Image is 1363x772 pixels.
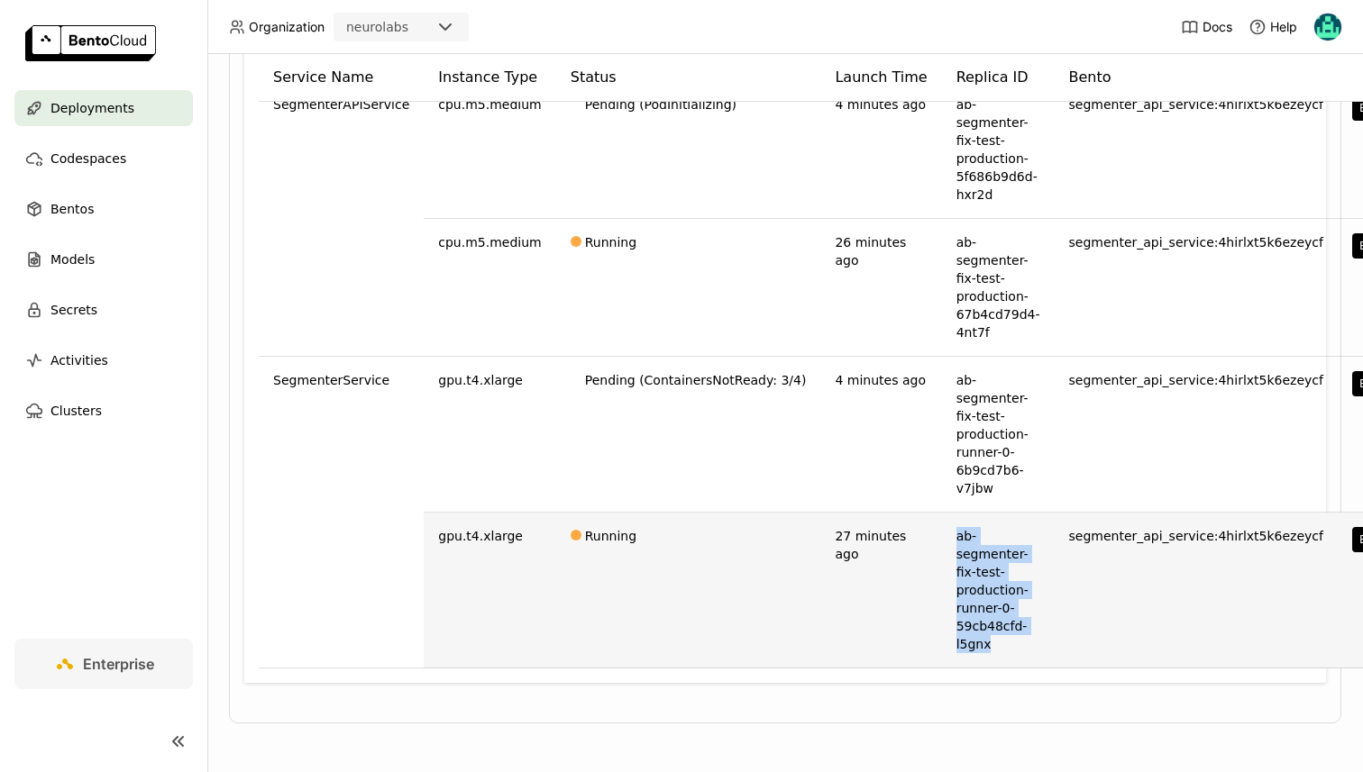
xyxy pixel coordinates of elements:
th: Status [556,54,821,102]
div: Help [1249,18,1297,36]
td: ab-segmenter-fix-test-production-runner-0-6b9cd7b6-v7jbw [942,357,1055,513]
a: Deployments [14,90,193,126]
td: segmenter_api_service:4hirlxt5k6ezeycf [1054,81,1338,219]
a: Clusters [14,393,193,429]
span: Clusters [50,400,102,422]
span: Secrets [50,299,97,321]
img: Calin Cojocaru [1314,14,1341,41]
th: Instance Type [424,54,555,102]
a: Activities [14,342,193,378]
a: Docs [1181,18,1232,36]
th: Bento [1054,54,1338,102]
span: Help [1270,19,1297,35]
span: Deployments [50,97,134,119]
span: 26 minutes ago [835,235,906,268]
td: segmenter_api_service:4hirlxt5k6ezeycf [1054,513,1338,668]
input: Selected neurolabs. [410,19,412,37]
td: ab-segmenter-fix-test-production-67b4cd79d4-4nt7f [942,219,1055,357]
th: Replica ID [942,54,1055,102]
span: Codespaces [50,148,126,169]
td: ab-segmenter-fix-test-production-runner-0-59cb48cfd-l5gnx [942,513,1055,668]
td: Running [556,513,821,668]
span: Activities [50,350,108,371]
span: Bentos [50,198,94,220]
td: Pending (ContainersNotReady: 3/4) [556,357,821,513]
td: Pending (PodInitializing) [556,81,821,219]
a: Models [14,241,193,277]
td: gpu.t4.xlarge [424,357,555,513]
span: Organization [249,19,325,35]
th: Service Name [259,54,424,102]
span: SegmenterAPIService [273,95,409,114]
span: 4 minutes ago [835,97,926,112]
span: Models [50,249,95,270]
a: Enterprise [14,639,193,689]
td: gpu.t4.xlarge [424,513,555,668]
span: 27 minutes ago [835,529,906,561]
td: cpu.m5.medium [424,219,555,357]
a: Codespaces [14,141,193,177]
span: SegmenterService [273,371,389,389]
td: cpu.m5.medium [424,81,555,219]
span: Docs [1203,19,1232,35]
th: Launch Time [820,54,941,102]
td: ab-segmenter-fix-test-production-5f686b9d6d-hxr2d [942,81,1055,219]
div: neurolabs [346,18,408,36]
span: 4 minutes ago [835,373,926,387]
a: Bentos [14,191,193,227]
a: Secrets [14,292,193,328]
td: segmenter_api_service:4hirlxt5k6ezeycf [1054,357,1338,513]
img: logo [25,25,156,61]
td: Running [556,219,821,357]
td: segmenter_api_service:4hirlxt5k6ezeycf [1054,219,1338,357]
span: Enterprise [83,655,154,673]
